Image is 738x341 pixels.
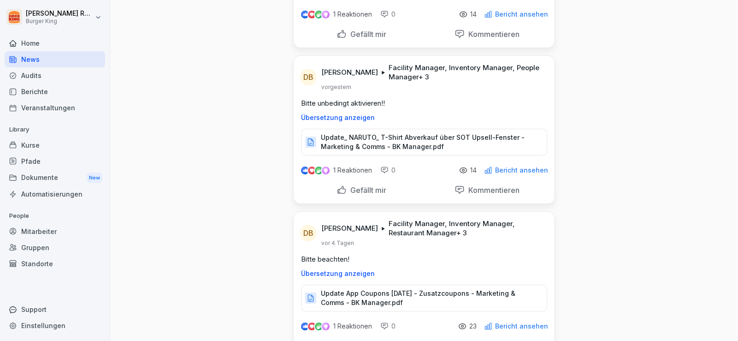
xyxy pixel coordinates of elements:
[5,51,105,67] a: News
[321,84,351,91] p: vorgestern
[322,166,330,174] img: inspiring
[321,68,378,77] p: [PERSON_NAME]
[347,30,386,39] p: Gefällt mir
[5,239,105,256] a: Gruppen
[5,153,105,169] a: Pfade
[308,11,315,18] img: love
[315,323,323,330] img: celebrate
[301,270,547,277] p: Übersetzung anzeigen
[495,167,548,174] p: Bericht ansehen
[301,254,547,264] p: Bitte beachten!
[5,84,105,100] a: Berichte
[465,30,520,39] p: Kommentieren
[495,323,548,330] p: Bericht ansehen
[322,10,330,18] img: inspiring
[5,35,105,51] a: Home
[321,289,537,307] p: Update App Coupons [DATE] - Zusatzcoupons - Marketing & Comms - BK Manager.pdf
[470,167,477,174] p: 14
[5,169,105,186] div: Dokumente
[322,322,330,330] img: inspiring
[26,18,93,24] p: Burger King
[469,323,477,330] p: 23
[5,186,105,202] a: Automatisierungen
[5,223,105,239] a: Mitarbeiter
[389,63,543,82] p: Facility Manager, Inventory Manager, People Manager + 3
[301,11,309,18] img: like
[321,224,378,233] p: [PERSON_NAME]
[5,67,105,84] a: Audits
[300,225,317,241] div: DB
[321,239,354,247] p: vor 4 Tagen
[26,10,93,18] p: [PERSON_NAME] Rohrich
[315,11,323,18] img: celebrate
[308,167,315,174] img: love
[5,122,105,137] p: Library
[315,167,323,174] img: celebrate
[5,209,105,223] p: People
[301,323,309,330] img: like
[465,185,520,195] p: Kommentieren
[380,10,396,19] div: 0
[5,137,105,153] a: Kurse
[5,317,105,334] a: Einstellungen
[301,167,309,174] img: like
[5,169,105,186] a: DokumenteNew
[5,256,105,272] a: Standorte
[333,167,372,174] p: 1 Reaktionen
[380,166,396,175] div: 0
[380,322,396,331] div: 0
[333,323,372,330] p: 1 Reaktionen
[321,133,537,151] p: Update_ NARUTO_ T-Shirt Abverkauf über SOT Upsell-Fenster - Marketing & Comms - BK Manager.pdf
[495,11,548,18] p: Bericht ansehen
[347,185,386,195] p: Gefällt mir
[5,301,105,317] div: Support
[301,140,547,150] a: Update_ NARUTO_ T-Shirt Abverkauf über SOT Upsell-Fenster - Marketing & Comms - BK Manager.pdf
[333,11,372,18] p: 1 Reaktionen
[5,100,105,116] a: Veranstaltungen
[308,323,315,330] img: love
[300,69,317,85] div: DB
[301,98,547,108] p: Bitte unbedingt aktivieren!!
[87,173,102,183] div: New
[470,11,477,18] p: 14
[301,296,547,305] a: Update App Coupons [DATE] - Zusatzcoupons - Marketing & Comms - BK Manager.pdf
[301,114,547,121] p: Übersetzung anzeigen
[389,219,543,238] p: Facility Manager, Inventory Manager, Restaurant Manager + 3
